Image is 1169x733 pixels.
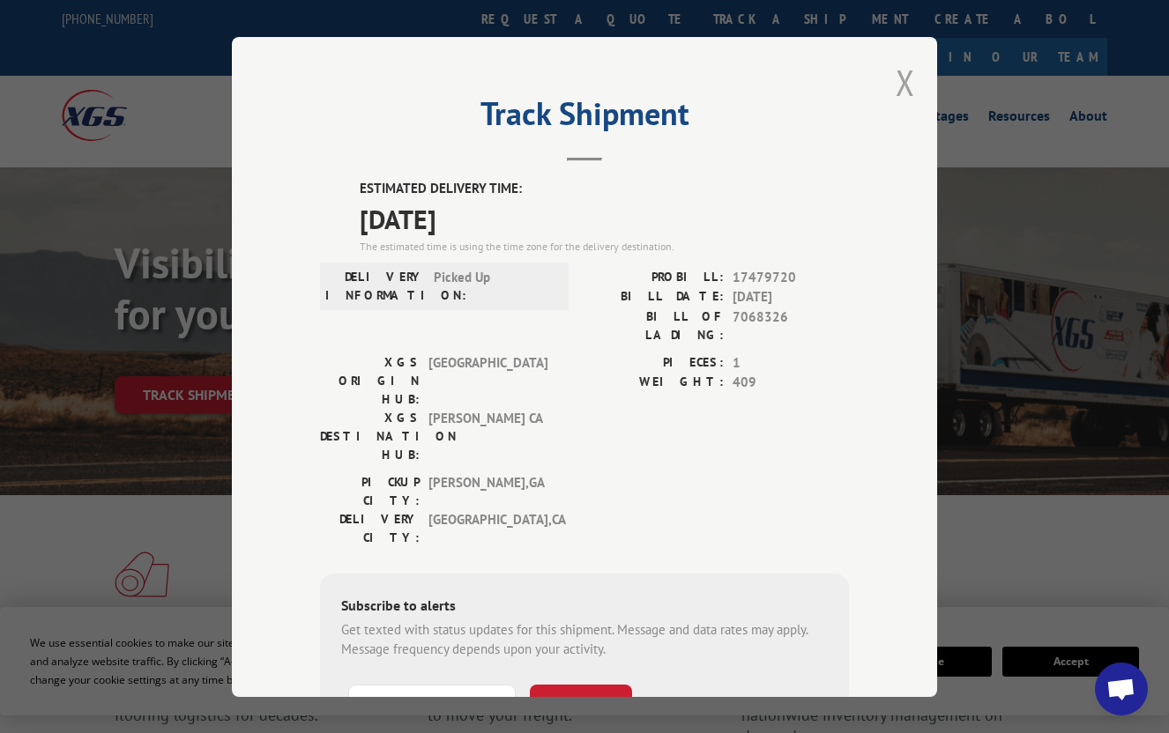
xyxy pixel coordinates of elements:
span: [GEOGRAPHIC_DATA] [428,352,547,408]
label: PICKUP CITY: [320,472,420,509]
div: Get texted with status updates for this shipment. Message and data rates may apply. Message frequ... [341,619,828,659]
label: DELIVERY INFORMATION: [325,267,425,304]
label: WEIGHT: [584,373,724,393]
label: BILL DATE: [584,287,724,307]
span: Picked Up [434,267,553,304]
div: The estimated time is using the time zone for the delivery destination. [360,238,849,254]
span: [DATE] [360,198,849,238]
label: XGS ORIGIN HUB: [320,352,420,408]
span: 17479720 [733,267,849,287]
label: XGS DESTINATION HUB: [320,408,420,463]
span: 7068326 [733,307,849,344]
span: [PERSON_NAME] , GA [428,472,547,509]
span: 409 [733,373,849,393]
button: SUBSCRIBE [530,684,632,721]
h2: Track Shipment [320,101,849,135]
button: Close modal [896,59,915,106]
span: 1 [733,352,849,373]
div: Subscribe to alerts [341,594,828,619]
span: [PERSON_NAME] CA [428,408,547,463]
label: ESTIMATED DELIVERY TIME: [360,179,849,199]
label: PROBILL: [584,267,724,287]
label: PIECES: [584,352,724,373]
span: [GEOGRAPHIC_DATA] , CA [428,509,547,546]
label: DELIVERY CITY: [320,509,420,546]
div: Open chat [1095,663,1148,715]
input: Phone Number [348,684,516,721]
span: [DATE] [733,287,849,307]
label: BILL OF LADING: [584,307,724,344]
